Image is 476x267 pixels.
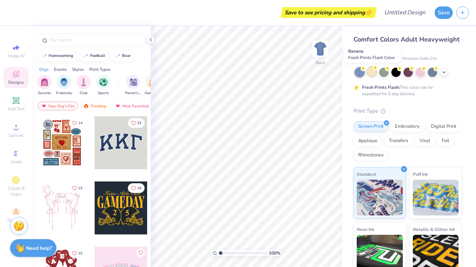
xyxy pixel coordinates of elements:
span: Add Text [7,106,25,112]
div: Banana [344,46,401,63]
div: football [90,54,105,58]
div: filter for Game Day [145,75,161,96]
button: filter button [96,75,110,96]
span: Club [80,91,87,96]
span: Fraternity [56,91,72,96]
div: Vinyl [415,136,435,146]
div: Styles [72,66,84,73]
button: filter button [37,75,51,96]
div: This color can be expedited for 5 day delivery. [362,84,450,97]
img: trend_line.gif [115,54,121,58]
span: 10 [78,252,82,255]
img: Back [313,42,327,56]
div: Applique [354,136,382,146]
div: Most Favorited [112,102,152,110]
div: filter for Sorority [37,75,51,96]
button: filter button [125,75,141,96]
span: Upload [9,132,23,138]
div: Rhinestones [354,150,388,161]
button: bear [111,50,134,61]
button: filter button [145,75,161,96]
span: Designs [8,79,24,85]
span: Parent's Weekend [125,91,141,96]
img: Game Day Image [149,78,157,86]
span: 👉 [365,8,373,16]
span: Neon Ink [357,225,374,233]
div: Back [316,59,325,66]
span: 33 [137,121,141,125]
div: filter for Club [76,75,91,96]
img: trend_line.gif [41,54,47,58]
button: Like [128,118,145,128]
span: Standard [357,170,376,178]
img: Standard [357,180,403,215]
button: Like [69,248,86,258]
button: filter button [56,75,72,96]
span: Greek [11,159,22,165]
strong: Need help? [26,245,52,252]
img: most_fav.gif [115,103,121,108]
img: most_fav.gif [41,103,47,108]
span: Sports [98,91,109,96]
img: trending.gif [83,103,89,108]
button: homecoming [37,50,76,61]
button: Like [128,183,145,193]
strong: Fresh Prints Flash: [362,84,400,90]
img: Parent's Weekend Image [129,78,137,86]
span: Metallic & Glitter Ink [413,225,455,233]
span: Clipart & logos [4,185,29,197]
span: 18 [137,186,141,190]
img: Sorority Image [40,78,49,86]
span: Puff Ink [413,170,428,178]
div: Foil [437,136,454,146]
img: Club Image [80,78,87,86]
div: filter for Fraternity [56,75,72,96]
button: Like [69,183,86,193]
div: Screen Print [354,121,388,132]
div: filter for Sports [96,75,110,96]
span: Comfort Colors Adult Heavyweight T-Shirt [354,35,460,53]
div: Digital Print [426,121,461,132]
img: Sports Image [99,78,107,86]
span: Game Day [145,91,161,96]
div: Save to see pricing and shipping [282,7,375,18]
img: trend_line.gif [83,54,89,58]
button: Save [435,6,453,19]
span: Sorority [38,91,51,96]
button: Like [69,118,86,128]
div: Print Types [89,66,111,73]
img: Puff Ink [413,180,459,215]
button: Like [136,248,145,257]
span: Decorate [7,218,25,223]
div: filter for Parent's Weekend [125,75,141,96]
input: Try "Alpha" [49,37,141,44]
div: homecoming [49,54,73,58]
span: Image AI [8,53,25,59]
input: Untitled Design [379,5,431,20]
div: Transfers [384,136,413,146]
div: Events [54,66,67,73]
button: filter button [76,75,91,96]
div: Embroidery [390,121,424,132]
div: bear [122,54,131,58]
div: Trending [80,102,110,110]
div: Your Org's Fav [38,102,78,110]
span: 15 [78,186,82,190]
div: Orgs [39,66,49,73]
span: Fresh Prints Flash Color [348,55,395,60]
div: Print Type [354,107,462,115]
img: Fraternity Image [60,78,68,86]
button: football [79,50,109,61]
span: 100 % [269,250,280,256]
span: Minimum Order: 24 + [402,56,438,62]
span: 14 [78,121,82,125]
